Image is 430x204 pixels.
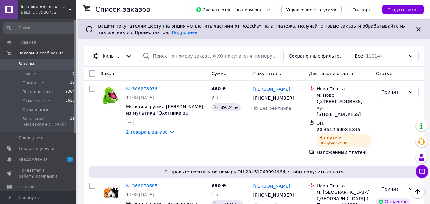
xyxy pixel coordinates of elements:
span: (11014) [364,53,382,59]
span: ЭН: 20 4512 6908 5845 [317,121,361,132]
span: Показатели работы компании [18,167,59,179]
div: м. Нове ([STREET_ADDRESS]: вул. [STREET_ADDRESS] [317,92,371,117]
span: Вашим покупателям доступна опция «Оплатить частями от Rozetka» на 2 платежа. Получайте новые зака... [98,24,406,35]
span: 9364 [66,89,74,95]
div: На пути к получателю [317,134,371,147]
span: Фильтры [102,53,123,59]
span: 1 шт. [211,192,224,197]
span: Доставка и оплата [309,71,353,76]
div: 89.24 ₴ [211,103,240,111]
span: Сохраненные фильтры: [289,53,344,59]
a: 2 товара в заказе [126,130,168,135]
span: Товары и услуги [18,146,54,151]
button: Скачать отчет по пром-оплате [191,5,275,14]
span: Новые [22,71,36,77]
span: 0 [72,71,74,77]
a: Фото товару [101,183,121,203]
button: Чат с покупателем [416,165,428,178]
button: Экспорт [348,5,376,14]
a: [PERSON_NAME] [253,86,290,92]
div: Нова Пошта [317,183,371,189]
span: Сумма [211,71,227,76]
button: Создать заказ [382,5,424,14]
span: 11:38[DATE] [126,95,154,100]
div: Ваш ID: 3580772 [21,10,76,15]
input: Поиск по номеру заказа, ФИО покупателя, номеру телефона, Email, номеру накладной [140,50,284,62]
span: Создать заказ [387,7,419,12]
h1: Список заказов [95,6,150,13]
span: Все [355,53,363,59]
a: [PERSON_NAME] [253,183,290,189]
span: Заказы и сообщения [18,50,64,56]
span: 11:36[DATE] [126,192,154,197]
img: Фото товару [101,186,121,200]
div: [PHONE_NUMBER] [252,191,295,200]
a: Создать заказ [376,7,424,12]
span: Заказы [18,61,34,67]
span: 32 [70,80,74,86]
span: Іграшки для всіх - магазин іграшок для дорослих та дітей [21,4,68,10]
span: 1618 [66,98,74,104]
div: Нова Пошта [317,86,371,92]
span: Принятые [22,80,44,86]
a: Мягкая игрушка [PERSON_NAME] из мультика "Охотники за привидениями" Ghostbusters 25 см [126,104,203,128]
span: Сообщения [18,135,43,141]
span: Уведомления [18,157,47,162]
div: [PHONE_NUMBER] [252,94,295,102]
span: Статус [376,71,392,76]
span: Заказ [101,71,114,76]
span: Без рейтинга [260,106,291,111]
button: Управление статусами [281,5,342,14]
span: Заказы из [GEOGRAPHIC_DATA] [22,116,70,128]
span: 0 [72,107,74,113]
div: Принят [381,88,405,95]
div: Принят [381,186,405,193]
span: Оплаченные [22,107,50,113]
a: Подробнее [172,30,198,35]
span: Управление статусами [286,7,336,12]
span: Главная [18,39,36,45]
span: Покупатель [253,71,281,76]
span: Отправьте посылку по номеру ЭН 20451268994964, чтобы получить оплату [92,169,416,175]
span: 31 [70,116,74,128]
button: Наверх [411,185,424,198]
span: 460 ₴ [211,86,226,91]
div: Наложенный платеж [317,149,371,156]
span: 680 ₴ [211,183,226,188]
span: 2 шт. [211,95,224,100]
img: Фото товару [101,86,121,106]
input: Поиск [3,22,75,34]
span: Выполненные [22,89,53,95]
a: № 366278685 [126,183,158,188]
span: Отмененные [22,98,50,104]
a: № 366278938 [126,86,158,91]
span: Отзывы [18,184,35,190]
span: Скачать отчет по пром-оплате [196,7,270,12]
span: Экспорт [353,7,371,12]
span: 1 [67,157,73,162]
